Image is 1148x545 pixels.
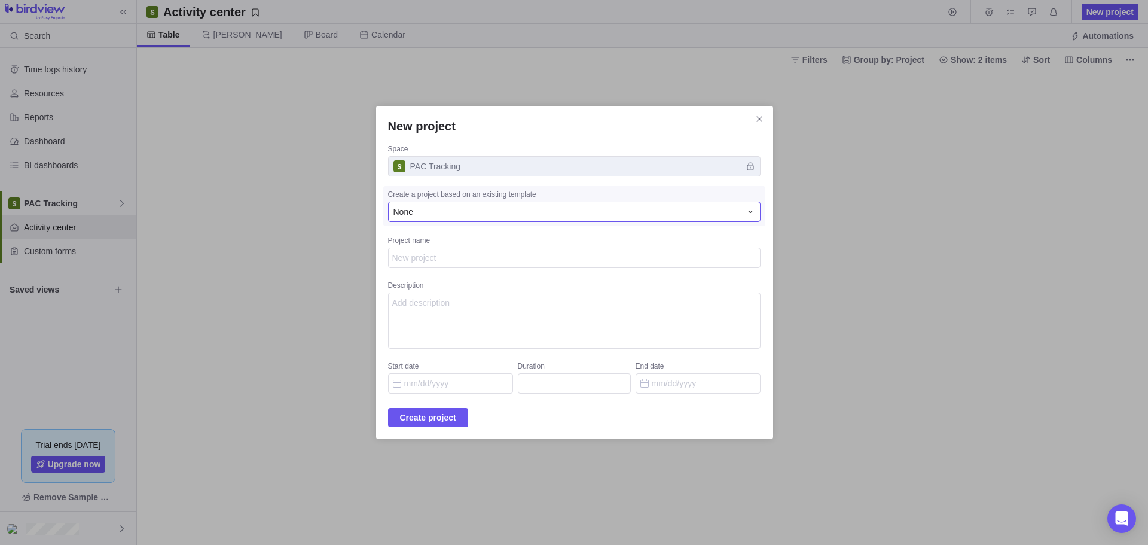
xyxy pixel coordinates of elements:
[388,236,761,248] div: Project name
[376,106,773,439] div: New project
[388,118,761,135] h2: New project
[388,408,468,427] span: Create project
[388,293,761,349] textarea: Description
[636,373,761,394] input: End date
[388,361,513,373] div: Start date
[751,111,768,127] span: Close
[518,361,631,373] div: Duration
[388,248,761,268] textarea: Project name
[636,361,761,373] div: End date
[388,190,761,202] div: Create a project based on an existing template
[388,373,513,394] input: Start date
[518,373,631,394] input: Duration
[393,206,413,218] span: None
[388,281,761,293] div: Description
[388,144,761,156] div: Space
[400,410,456,425] span: Create project
[1107,504,1136,533] div: Open Intercom Messenger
